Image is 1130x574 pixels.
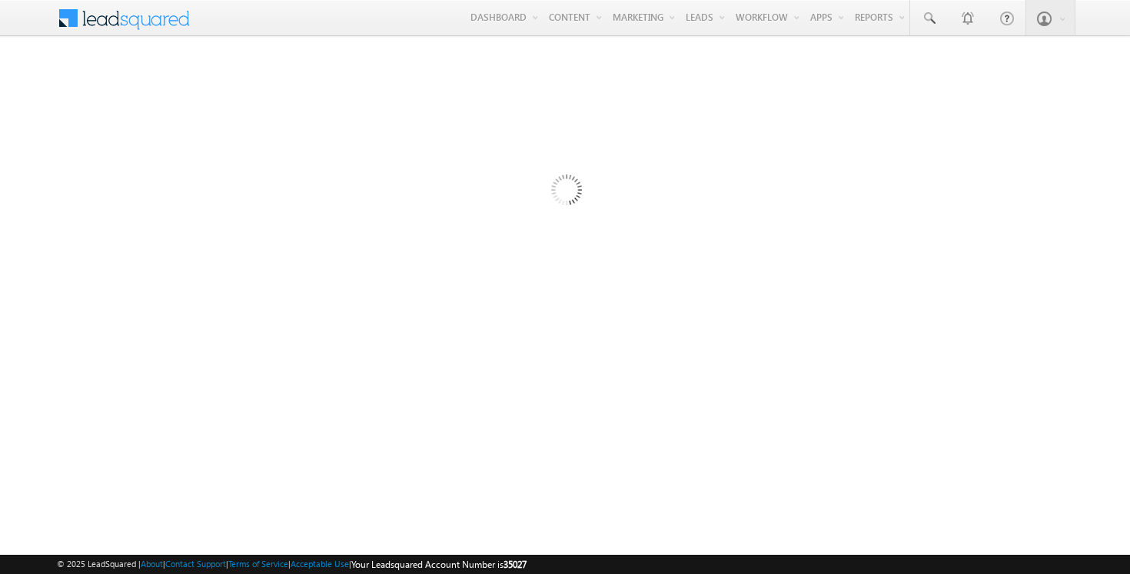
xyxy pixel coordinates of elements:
span: Your Leadsquared Account Number is [351,559,527,570]
a: Contact Support [165,559,226,569]
a: Acceptable Use [291,559,349,569]
span: © 2025 LeadSquared | | | | | [57,557,527,572]
a: Terms of Service [228,559,288,569]
img: Loading... [486,113,645,272]
a: About [141,559,163,569]
span: 35027 [504,559,527,570]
